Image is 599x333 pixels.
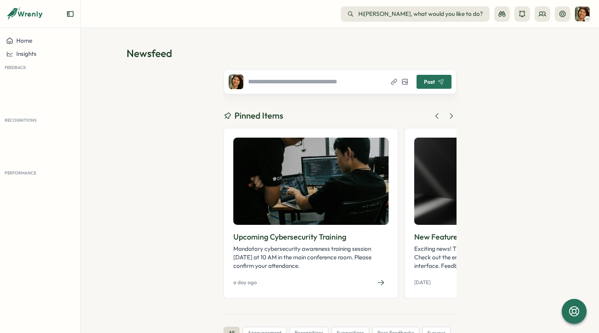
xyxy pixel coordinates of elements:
[575,7,590,21] img: Sarah Johnson
[229,74,243,89] img: cassie.a341722e.jpg
[16,37,32,44] span: Home
[414,279,431,286] span: [DATE]
[233,231,389,243] h3: Upcoming Cybersecurity Training
[390,78,398,86] button: Add link
[414,138,569,225] img: New Feature Launch: Project Dashboard V2
[401,78,409,86] button: Add photo
[233,279,257,286] span: a day ago
[233,138,389,225] img: Upcoming Cybersecurity Training
[424,79,435,85] span: Post
[233,245,389,270] p: Mandatory cybersecurity awareness training session [DATE] at 10 AM in the main conference room. P...
[417,75,451,89] button: Post
[414,245,569,270] p: Exciting news! The new Project Dashboard V2 is now live. Check out the enhanced features and impr...
[341,6,490,22] button: Hi[PERSON_NAME], what would you like to do?
[127,47,554,60] h1: Newsfeed
[66,10,74,18] button: Expand sidebar
[414,231,569,243] h3: New Feature Launch: Project Dashboard V2
[224,110,283,122] h3: Pinned Items
[358,10,483,18] span: Hi [PERSON_NAME] , what would you like to do?
[16,50,36,57] span: Insights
